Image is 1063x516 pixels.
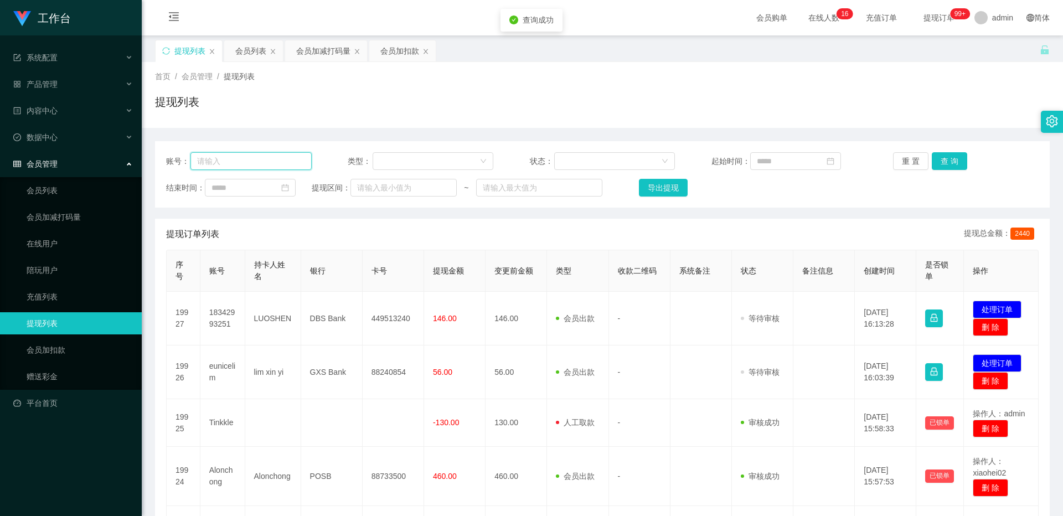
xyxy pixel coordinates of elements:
i: 图标: check-circle-o [13,133,21,141]
span: 内容中心 [13,106,58,115]
span: 序号 [176,260,183,281]
td: 88240854 [363,345,424,399]
button: 删 除 [973,318,1008,336]
td: [DATE] 15:57:53 [855,447,916,506]
span: 操作 [973,266,988,275]
i: 图标: profile [13,107,21,115]
td: 19925 [167,399,200,447]
span: 会员管理 [13,159,58,168]
input: 请输入 [190,152,312,170]
button: 删 除 [973,479,1008,497]
span: 提现金额 [433,266,464,275]
td: Alonchong [245,447,301,506]
span: 变更前金额 [494,266,533,275]
span: 状态： [530,156,555,167]
i: 图标: form [13,54,21,61]
span: 146.00 [433,314,457,323]
div: 会员加扣款 [380,40,419,61]
i: 图标: table [13,160,21,168]
button: 处理订单 [973,354,1021,372]
td: [DATE] 15:58:33 [855,399,916,447]
a: 陪玩用户 [27,259,133,281]
i: 图标: appstore-o [13,80,21,88]
a: 充值列表 [27,286,133,308]
span: 人工取款 [556,418,595,427]
div: 会员列表 [235,40,266,61]
span: - [618,472,621,481]
sup: 16 [837,8,853,19]
h1: 提现列表 [155,94,199,110]
span: 在线人数 [803,14,845,22]
td: 56.00 [486,345,547,399]
h1: 工作台 [38,1,71,36]
td: 18342993251 [200,292,245,345]
span: 数据中心 [13,133,58,142]
td: LUOSHEN [245,292,301,345]
i: 图标: unlock [1040,45,1050,55]
span: 银行 [310,266,326,275]
span: 账号 [209,266,225,275]
td: 460.00 [486,447,547,506]
i: 图标: close [422,48,429,55]
span: 提现列表 [224,72,255,81]
button: 重 置 [893,152,928,170]
span: 会员出款 [556,368,595,376]
i: 图标: down [662,158,668,166]
i: 图标: calendar [827,157,834,165]
span: 系统备注 [679,266,710,275]
td: 19924 [167,447,200,506]
span: 460.00 [433,472,457,481]
button: 已锁单 [925,469,954,483]
button: 查 询 [932,152,967,170]
span: 审核成功 [741,418,780,427]
span: 会员管理 [182,72,213,81]
i: 图标: calendar [281,184,289,192]
button: 导出提现 [639,179,688,197]
span: ~ [457,182,476,194]
i: 图标: close [354,48,360,55]
button: 删 除 [973,372,1008,390]
i: 图标: close [270,48,276,55]
span: 提现订单 [918,14,960,22]
i: 图标: global [1026,14,1034,22]
span: 状态 [741,266,756,275]
span: / [175,72,177,81]
td: 130.00 [486,399,547,447]
div: 会员加减打码量 [296,40,350,61]
span: 操作人：xiaohei02 [973,457,1006,477]
span: 首页 [155,72,171,81]
span: 账号： [166,156,190,167]
span: 等待审核 [741,314,780,323]
div: 提现列表 [174,40,205,61]
i: 图标: menu-fold [155,1,193,36]
span: 结束时间： [166,182,205,194]
button: 图标: lock [925,363,943,381]
span: 起始时间： [711,156,750,167]
td: 146.00 [486,292,547,345]
input: 请输入最小值为 [350,179,457,197]
a: 会员加扣款 [27,339,133,361]
span: / [217,72,219,81]
img: logo.9652507e.png [13,11,31,27]
sup: 1050 [950,8,970,19]
span: 操作人：admin [973,409,1025,418]
span: 产品管理 [13,80,58,89]
span: 是否锁单 [925,260,948,281]
td: GXS Bank [301,345,363,399]
span: 会员出款 [556,314,595,323]
span: 备注信息 [802,266,833,275]
i: 图标: sync [162,47,170,55]
p: 1 [841,8,845,19]
td: lim xin yi [245,345,301,399]
span: 提现订单列表 [166,228,219,241]
span: 充值订单 [860,14,902,22]
i: 图标: setting [1046,115,1058,127]
span: -130.00 [433,418,459,427]
span: 卡号 [371,266,387,275]
span: 类型： [348,156,373,167]
i: 图标: down [480,158,487,166]
span: 会员出款 [556,472,595,481]
td: DBS Bank [301,292,363,345]
button: 删 除 [973,420,1008,437]
td: Tinkkle [200,399,245,447]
